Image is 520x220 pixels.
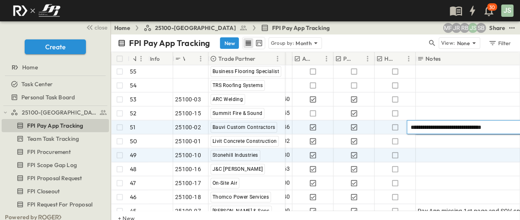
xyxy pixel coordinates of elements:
[187,54,196,63] button: Sort
[242,37,265,49] div: table view
[488,39,511,48] div: Filter
[213,208,270,214] span: [PERSON_NAME] & Sons
[130,67,136,76] p: 55
[460,23,469,33] div: Regina Barnett (rbarnett@fpibuilders.com)
[130,137,137,145] p: 50
[27,161,77,169] span: FPI Scope Gap Log
[130,123,135,131] p: 51
[451,23,461,33] div: Jayden Ramirez (jramirez@fpibuilders.com)
[500,4,514,18] button: JS
[83,21,109,33] button: close
[131,54,140,63] button: Sort
[2,199,107,210] a: FPI Request For Proposal
[213,180,237,186] span: On-Site Air
[27,121,83,130] span: FPI Pay App Tracking
[2,62,107,73] a: Home
[175,109,201,117] span: 25100-15
[272,24,330,32] span: FPI Pay App Tracking
[175,123,201,131] span: 25100-02
[243,38,253,48] button: row view
[130,193,136,201] p: 46
[261,24,330,32] a: FPI Pay App Tracking
[397,54,406,63] button: Sort
[213,82,263,88] span: TRS Roofing Systems
[476,23,486,33] div: Sterling Barnett (sterling@fpibuilders.com)
[218,55,255,63] p: Trade Partner
[213,110,263,116] span: Summit Fire & Sound
[441,39,455,48] p: View:
[130,109,136,117] p: 52
[175,179,201,187] span: 25100-17
[114,24,335,32] nav: breadcrumbs
[2,172,107,184] a: FPI Proposal Request
[213,138,277,144] span: Livit Concrete Construction
[10,2,63,19] img: c8d7d1ed905e502e8f77bf7063faec64e13b34fdb1f2bdd94b0e311fc34f8000.png
[114,24,130,32] a: Home
[21,93,75,101] span: Personal Task Board
[155,24,236,32] span: 25100-[GEOGRAPHIC_DATA]
[442,54,451,63] button: Sort
[130,179,136,187] p: 47
[143,24,247,32] a: 25100-[GEOGRAPHIC_DATA]
[457,39,470,47] p: None
[175,207,201,215] span: 25100-07
[148,52,173,65] div: Info
[257,54,266,63] button: Sort
[27,148,71,156] span: FPI Procurement
[27,200,92,209] span: FPI Request For Proposal
[384,55,395,63] p: HOLD CHECK
[2,146,107,158] a: FPI Procurement
[130,151,136,159] p: 49
[2,198,109,211] div: FPI Request For Proposaltest
[27,174,82,182] span: FPI Proposal Request
[2,120,107,131] a: FPI Pay App Tracking
[175,165,201,173] span: 25100-16
[213,166,263,172] span: J&C [PERSON_NAME]
[270,39,294,47] p: Group by:
[175,193,201,201] span: 25100-18
[404,54,414,64] button: Menu
[27,187,60,195] span: FPI Closeout
[183,55,185,63] p: WO#
[22,63,38,71] span: Home
[130,81,136,89] p: 54
[468,23,478,33] div: Jesse Sullivan (jsullivan@fpibuilders.com)
[443,23,453,33] div: Monica Pruteanu (mpruteanu@fpibuilders.com)
[356,54,365,63] button: Sort
[220,37,239,49] button: New
[2,145,109,158] div: FPI Procurementtest
[485,37,513,49] button: Filter
[213,194,269,200] span: Thomco Power Services
[196,54,206,64] button: Menu
[2,119,109,132] div: FPI Pay App Trackingtest
[254,38,264,48] button: kanban view
[2,91,109,104] div: Personal Task Boardtest
[25,39,86,54] button: Create
[213,69,279,74] span: Business Flooring Specialist
[302,55,313,63] p: AA Processed
[11,107,107,118] a: 25100-Vanguard Prep School
[425,55,441,63] p: Notes
[2,159,107,171] a: FPI Scope Gap Log
[213,152,258,158] span: Stonehill Industries
[315,54,324,63] button: Sort
[2,158,109,172] div: FPI Scope Gap Logtest
[2,106,109,119] div: 25100-Vanguard Prep Schooltest
[2,185,109,198] div: FPI Closeouttest
[150,47,160,70] div: Info
[363,54,372,64] button: Menu
[507,23,517,33] button: test
[2,172,109,185] div: FPI Proposal Requesttest
[343,55,354,63] p: PM Processed
[2,186,107,197] a: FPI Closeout
[175,137,201,145] span: 25100-01
[130,165,136,173] p: 48
[213,124,275,130] span: Bauvi Custom Contractors
[2,133,107,144] a: Team Task Tracking
[129,37,210,49] p: FPI Pay App Tracking
[175,151,201,159] span: 25100-10
[489,24,505,32] div: Share
[21,80,53,88] span: Task Center
[22,108,97,117] span: 25100-Vanguard Prep School
[501,5,513,17] div: JS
